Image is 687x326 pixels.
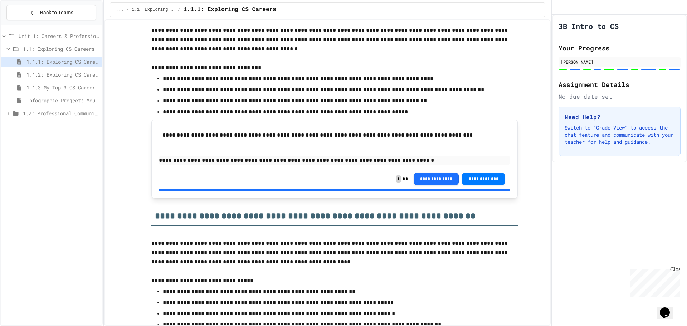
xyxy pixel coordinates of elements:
span: 1.1.2: Exploring CS Careers - Review [26,71,99,78]
h2: Your Progress [559,43,681,53]
button: Back to Teams [6,5,96,20]
span: / [126,7,129,13]
span: Infographic Project: Your favorite CS [26,97,99,104]
div: Chat with us now!Close [3,3,49,45]
p: Switch to "Grade View" to access the chat feature and communicate with your teacher for help and ... [565,124,674,146]
iframe: chat widget [628,266,680,297]
span: 1.1.1: Exploring CS Careers [184,5,276,14]
span: 1.1.3 My Top 3 CS Careers! [26,84,99,91]
span: 1.2: Professional Communication [23,110,99,117]
span: 1.1: Exploring CS Careers [132,7,175,13]
h3: Need Help? [565,113,674,121]
span: ... [116,7,124,13]
h2: Assignment Details [559,79,681,89]
iframe: chat widget [657,297,680,319]
span: Unit 1: Careers & Professionalism [19,32,99,40]
span: 1.1.1: Exploring CS Careers [26,58,99,65]
span: Back to Teams [40,9,73,16]
div: [PERSON_NAME] [561,59,678,65]
div: No due date set [559,92,681,101]
span: 1.1: Exploring CS Careers [23,45,99,53]
h1: 3B Intro to CS [559,21,619,31]
span: / [178,7,180,13]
